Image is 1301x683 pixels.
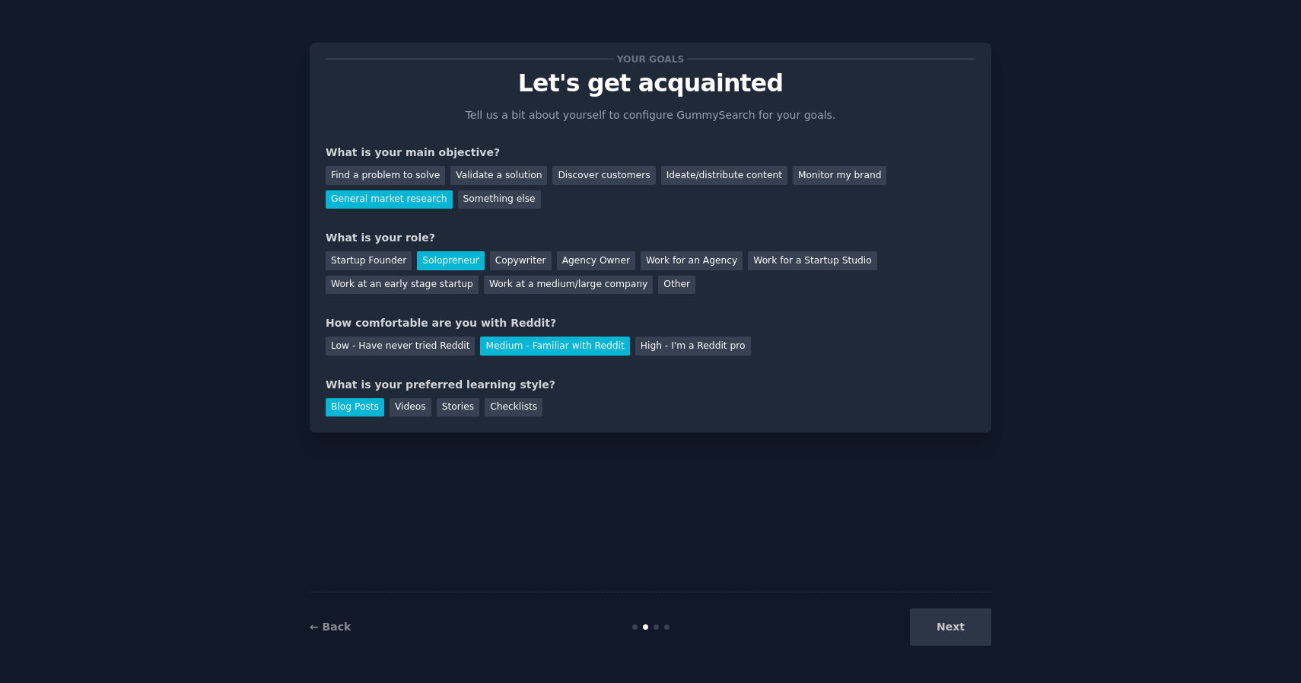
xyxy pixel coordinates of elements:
div: General market research [326,190,453,209]
span: Your goals [614,51,687,67]
div: Other [658,276,695,295]
div: Agency Owner [557,251,635,270]
div: Monitor my brand [793,166,886,185]
div: Stories [437,398,479,417]
div: How comfortable are you with Reddit? [326,315,975,331]
div: Work for a Startup Studio [748,251,876,270]
div: Videos [390,398,431,417]
p: Let's get acquainted [326,70,975,97]
div: Something else [458,190,541,209]
div: Startup Founder [326,251,412,270]
div: Work for an Agency [641,251,743,270]
div: What is your preferred learning style? [326,377,975,393]
div: Ideate/distribute content [661,166,787,185]
a: ← Back [310,621,351,633]
div: Solopreneur [417,251,484,270]
div: Work at a medium/large company [484,276,653,295]
div: Low - Have never tried Reddit [326,337,475,356]
div: Validate a solution [450,166,547,185]
div: Discover customers [552,166,655,185]
div: High - I'm a Reddit pro [635,337,751,356]
div: What is your role? [326,230,975,246]
div: What is your main objective? [326,145,975,161]
div: Checklists [485,398,542,417]
div: Work at an early stage startup [326,276,479,295]
p: Tell us a bit about yourself to configure GummySearch for your goals. [459,107,842,123]
div: Find a problem to solve [326,166,445,185]
div: Copywriter [490,251,552,270]
div: Blog Posts [326,398,384,417]
div: Medium - Familiar with Reddit [480,337,629,356]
